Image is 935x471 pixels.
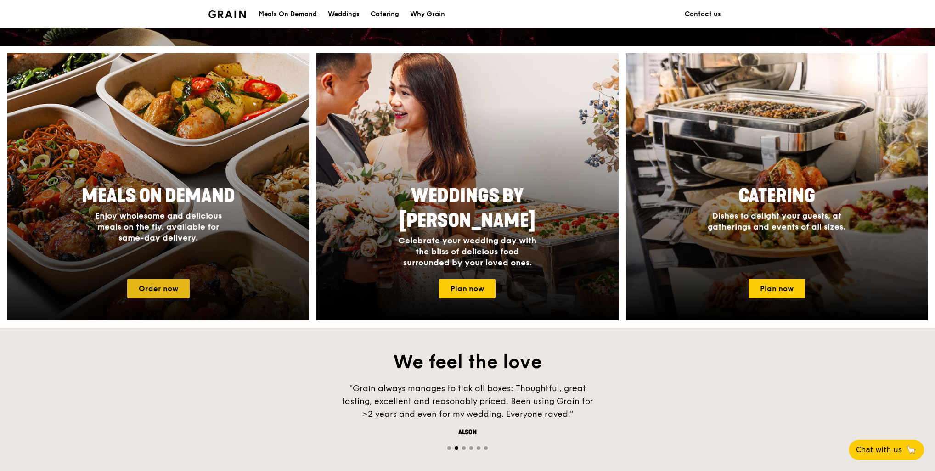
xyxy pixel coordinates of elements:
a: Meals On DemandEnjoy wholesome and delicious meals on the fly, available for same-day delivery.Or... [7,53,309,320]
a: Plan now [749,279,805,298]
a: Order now [127,279,190,298]
div: Weddings [328,0,360,28]
span: Celebrate your wedding day with the bliss of delicious food surrounded by your loved ones. [398,235,536,268]
span: 🦙 [906,444,917,455]
div: Catering [371,0,399,28]
img: weddings-card.4f3003b8.jpg [316,53,618,320]
a: Plan now [439,279,496,298]
span: Weddings by [PERSON_NAME] [400,185,535,232]
a: CateringDishes to delight your guests, at gatherings and events of all sizes.Plan now [626,53,928,320]
span: Go to slide 2 [455,446,458,450]
div: "Grain always manages to tick all boxes: Thoughtful, great tasting, excellent and reasonably pric... [330,382,605,421]
span: Go to slide 6 [484,446,488,450]
img: Grain [208,10,246,18]
a: Contact us [679,0,727,28]
span: Dishes to delight your guests, at gatherings and events of all sizes. [708,211,845,232]
span: Go to slide 3 [462,446,466,450]
div: Why Grain [410,0,445,28]
a: Weddings [322,0,365,28]
span: Go to slide 5 [477,446,480,450]
button: Chat with us🦙 [849,440,924,460]
a: Catering [365,0,405,28]
a: Weddings by [PERSON_NAME]Celebrate your wedding day with the bliss of delicious food surrounded b... [316,53,618,320]
img: catering-card.e1cfaf3e.jpg [626,53,928,320]
span: Chat with us [856,444,902,455]
span: Go to slide 1 [447,446,451,450]
span: Enjoy wholesome and delicious meals on the fly, available for same-day delivery. [95,211,222,243]
div: Alson [330,428,605,437]
span: Go to slide 4 [469,446,473,450]
a: Why Grain [405,0,451,28]
div: Meals On Demand [259,0,317,28]
span: Meals On Demand [82,185,235,207]
span: Catering [738,185,815,207]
